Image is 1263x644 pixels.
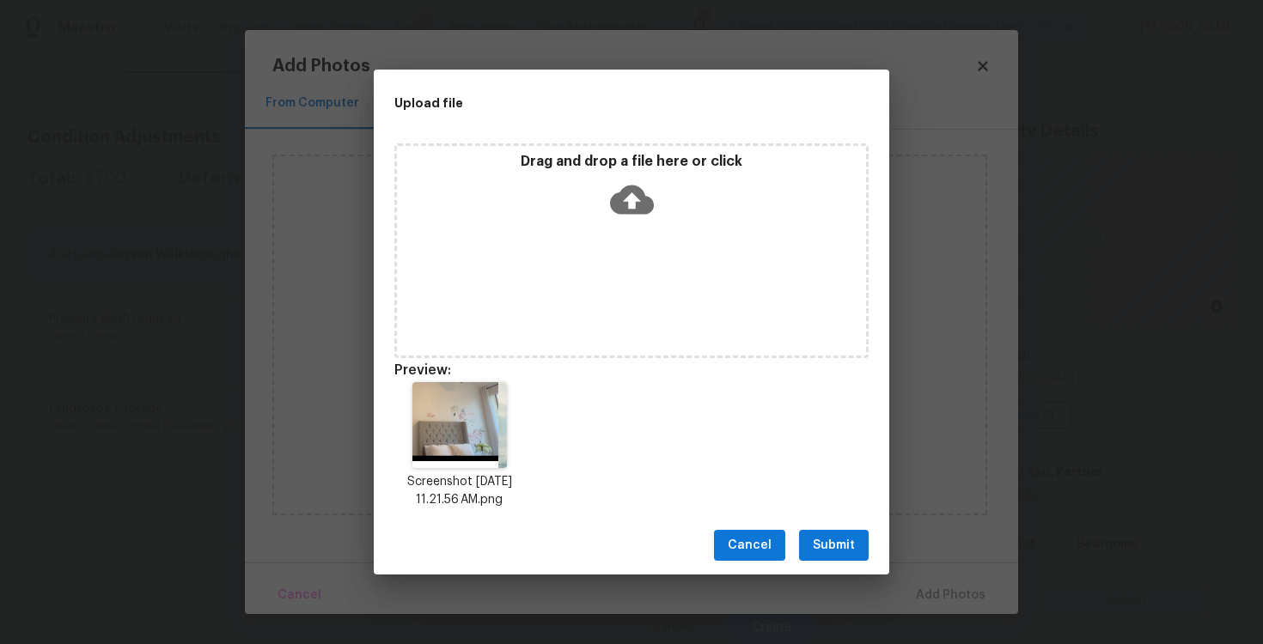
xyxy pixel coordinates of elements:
p: Drag and drop a file here or click [397,153,866,171]
span: Cancel [728,535,772,556]
span: Submit [813,535,855,556]
p: Screenshot [DATE] 11.21.56 AM.png [394,473,525,509]
h2: Upload file [394,94,791,112]
button: Submit [799,530,869,562]
img: kyK1WyMv4Rx3ld+E5+Zf0wjk3BJxP4vrdbUFy8+83UAAAAASUVORK5CYII= [412,382,508,468]
button: Cancel [714,530,785,562]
